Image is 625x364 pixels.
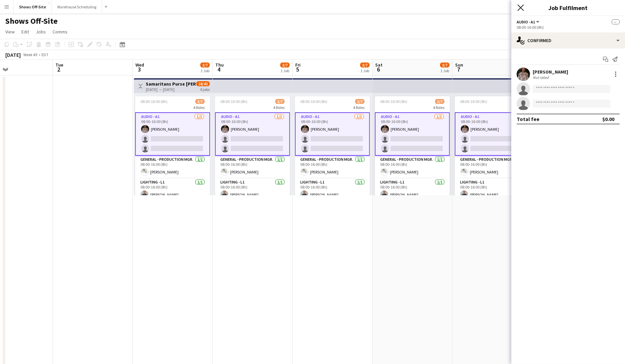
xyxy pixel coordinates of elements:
[5,16,58,26] h1: Shows Off-Site
[460,99,487,104] span: 08:00-16:00 (8h)
[135,156,210,178] app-card-role: General - Production Mgr.1/108:00-16:00 (8h)[PERSON_NAME]
[3,27,17,36] a: View
[41,52,48,57] div: EDT
[295,156,370,178] app-card-role: General - Production Mgr.1/108:00-16:00 (8h)[PERSON_NAME]
[55,66,63,73] span: 2
[440,68,449,73] div: 1 Job
[612,19,620,24] span: --
[135,178,210,201] app-card-role: Lighting - L11/108:00-16:00 (8h)[PERSON_NAME]
[214,66,224,73] span: 4
[455,62,463,68] span: Sun
[294,66,301,73] span: 5
[5,51,21,58] div: [DATE]
[375,156,450,178] app-card-role: General - Production Mgr.1/108:00-16:00 (8h)[PERSON_NAME]
[201,68,209,73] div: 1 Job
[374,66,383,73] span: 6
[353,105,364,110] span: 4 Roles
[455,96,530,195] app-job-card: 08:00-16:00 (8h)3/74 RolesAudio - A11/308:00-16:00 (8h)[PERSON_NAME] General - Production Mgr.1/1...
[215,96,290,195] app-job-card: 08:00-16:00 (8h)3/74 RolesAudio - A11/308:00-16:00 (8h)[PERSON_NAME] General - Production Mgr.1/1...
[360,63,370,68] span: 3/7
[433,105,444,110] span: 4 Roles
[295,112,370,156] app-card-role: Audio - A11/308:00-16:00 (8h)[PERSON_NAME]
[146,87,196,92] div: [DATE] → [DATE]
[602,116,614,122] div: $0.00
[533,69,568,75] div: [PERSON_NAME]
[135,112,210,156] app-card-role: Audio - A11/308:00-16:00 (8h)[PERSON_NAME]
[295,62,301,68] span: Fri
[355,99,364,104] span: 3/7
[360,68,369,73] div: 1 Job
[375,178,450,201] app-card-role: Lighting - L11/108:00-16:00 (8h)[PERSON_NAME]
[200,63,210,68] span: 3/7
[56,62,63,68] span: Tue
[33,27,48,36] a: Jobs
[435,99,444,104] span: 3/7
[517,25,620,30] div: 08:00-16:00 (8h)
[140,99,168,104] span: 08:00-16:00 (8h)
[5,29,15,35] span: View
[455,156,530,178] app-card-role: General - Production Mgr.1/108:00-16:00 (8h)[PERSON_NAME]
[511,3,625,12] h3: Job Fulfilment
[14,0,52,13] button: Shows Off-Site
[455,112,530,156] app-card-role: Audio - A11/308:00-16:00 (8h)[PERSON_NAME]
[22,52,39,57] span: Week 49
[193,105,205,110] span: 4 Roles
[300,99,327,104] span: 08:00-16:00 (8h)
[517,19,535,24] span: Audio - A1
[375,112,450,156] app-card-role: Audio - A11/308:00-16:00 (8h)[PERSON_NAME]
[273,105,285,110] span: 4 Roles
[220,99,247,104] span: 08:00-16:00 (8h)
[53,29,68,35] span: Comms
[200,86,210,92] div: 6 jobs
[134,66,144,73] span: 3
[380,99,407,104] span: 08:00-16:00 (8h)
[19,27,32,36] a: Edit
[195,99,205,104] span: 3/7
[135,62,144,68] span: Wed
[295,96,370,195] app-job-card: 08:00-16:00 (8h)3/74 RolesAudio - A11/308:00-16:00 (8h)[PERSON_NAME] General - Production Mgr.1/1...
[50,27,70,36] a: Comms
[281,68,289,73] div: 1 Job
[215,156,290,178] app-card-role: General - Production Mgr.1/108:00-16:00 (8h)[PERSON_NAME]
[517,19,540,24] button: Audio - A1
[196,81,210,86] span: 18/42
[454,66,463,73] span: 7
[440,63,449,68] span: 3/7
[375,96,450,195] app-job-card: 08:00-16:00 (8h)3/74 RolesAudio - A11/308:00-16:00 (8h)[PERSON_NAME] General - Production Mgr.1/1...
[275,99,285,104] span: 3/7
[21,29,29,35] span: Edit
[533,75,550,80] div: Not rated
[517,116,539,122] div: Total fee
[215,112,290,156] app-card-role: Audio - A11/308:00-16:00 (8h)[PERSON_NAME]
[455,178,530,201] app-card-role: Lighting - L11/108:00-16:00 (8h)[PERSON_NAME]
[52,0,102,13] button: Warehouse Scheduling
[375,62,383,68] span: Sat
[135,96,210,195] app-job-card: 08:00-16:00 (8h)3/74 RolesAudio - A11/308:00-16:00 (8h)[PERSON_NAME] General - Production Mgr.1/1...
[280,63,290,68] span: 3/7
[215,62,224,68] span: Thu
[146,81,196,87] h3: Samaritans Purse [PERSON_NAME] Christmas '25 Weknd 1 -- 409867
[215,178,290,201] app-card-role: Lighting - L11/108:00-16:00 (8h)[PERSON_NAME]
[295,178,370,201] app-card-role: Lighting - L11/108:00-16:00 (8h)[PERSON_NAME]
[511,32,625,48] div: Confirmed
[36,29,46,35] span: Jobs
